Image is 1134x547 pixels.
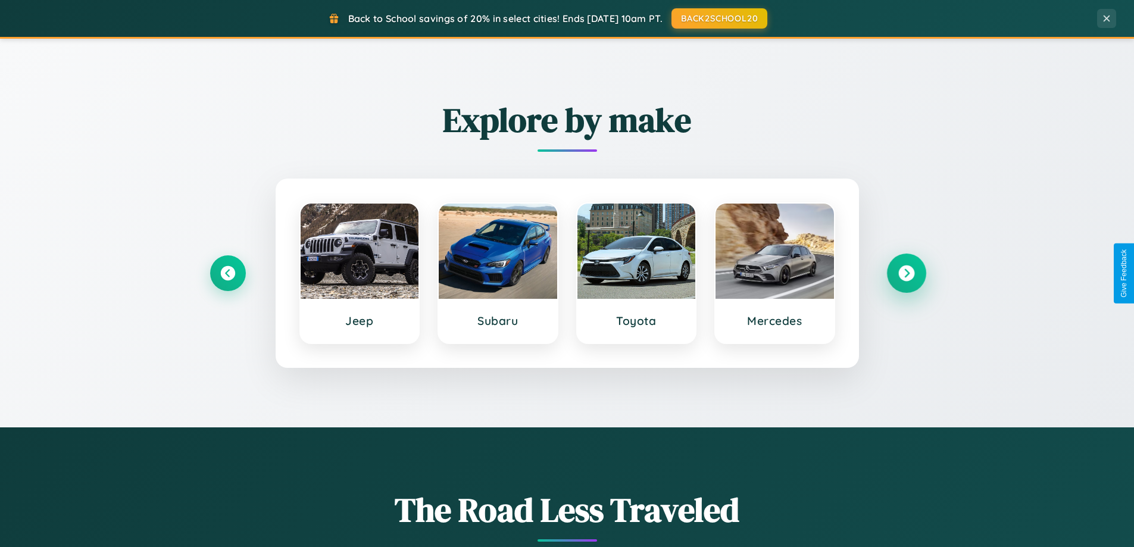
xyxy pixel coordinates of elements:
[727,314,822,328] h3: Mercedes
[313,314,407,328] h3: Jeep
[210,487,924,533] h1: The Road Less Traveled
[671,8,767,29] button: BACK2SCHOOL20
[1120,249,1128,298] div: Give Feedback
[348,12,663,24] span: Back to School savings of 20% in select cities! Ends [DATE] 10am PT.
[589,314,684,328] h3: Toyota
[451,314,545,328] h3: Subaru
[210,97,924,143] h2: Explore by make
